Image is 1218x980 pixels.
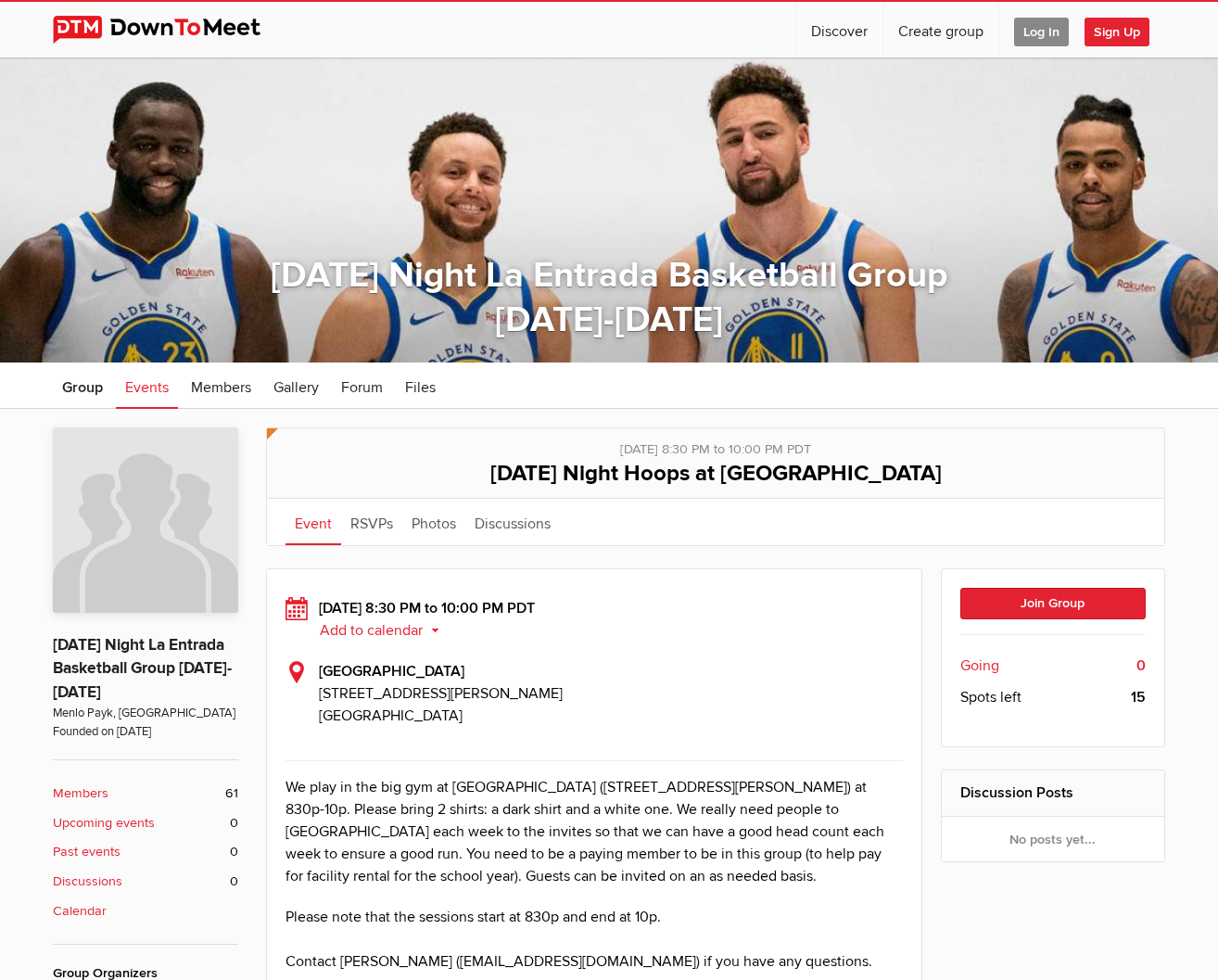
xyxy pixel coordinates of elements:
[53,16,289,44] img: DownToMeet
[942,817,1165,861] div: No posts yet...
[273,378,319,397] span: Gallery
[53,635,232,703] a: [DATE] Night La Entrada Basketball Group [DATE]-[DATE]
[182,363,260,409] a: Members
[53,783,108,804] b: Members
[402,499,465,545] a: Photos
[341,378,383,397] span: Forum
[396,363,445,409] a: Files
[230,842,238,862] span: 0
[465,499,560,545] a: Discussions
[53,842,121,862] b: Past events
[271,254,947,341] a: [DATE] Night La Entrada Basketball Group [DATE]-[DATE]
[285,597,903,642] div: [DATE] 8:30 PM to 10:00 PM PDT
[1014,18,1069,46] span: Log In
[341,499,402,545] a: RSVPs
[883,2,998,57] a: Create group
[225,783,238,804] span: 61
[960,655,999,677] span: Going
[960,588,1147,619] button: Join Group
[53,723,238,741] span: Founded on [DATE]
[960,783,1073,802] a: Discussion Posts
[285,776,903,887] p: We play in the big gym at [GEOGRAPHIC_DATA] ([STREET_ADDRESS][PERSON_NAME]) at 830p-10p. Please b...
[53,783,238,804] a: Members 61
[53,705,238,722] span: Menlo Payk, [GEOGRAPHIC_DATA]
[53,813,238,834] a: Upcoming events 0
[1136,655,1146,677] b: 0
[53,872,122,892] b: Discussions
[53,872,238,892] a: Discussions 0
[332,363,392,409] a: Forum
[53,842,238,862] a: Past events 0
[1085,2,1164,57] a: Sign Up
[53,901,238,922] a: Calendar
[319,706,463,725] span: [GEOGRAPHIC_DATA]
[230,813,238,834] span: 0
[285,499,341,545] a: Event
[116,363,178,409] a: Events
[490,460,942,487] span: [DATE] Night Hoops at [GEOGRAPHIC_DATA]
[53,901,107,922] b: Calendar
[319,662,464,681] b: [GEOGRAPHIC_DATA]
[319,622,453,639] button: Add to calendar
[53,427,238,613] img: Thursday Night La Entrada Basketball Group 2025-2026
[264,363,328,409] a: Gallery
[1085,18,1149,46] span: Sign Up
[125,378,169,397] span: Events
[1131,686,1146,708] b: 15
[999,2,1084,57] a: Log In
[62,378,103,397] span: Group
[191,378,251,397] span: Members
[405,378,436,397] span: Files
[796,2,882,57] a: Discover
[53,813,155,834] b: Upcoming events
[230,872,238,892] span: 0
[319,682,903,705] span: [STREET_ADDRESS][PERSON_NAME]
[53,363,112,409] a: Group
[960,686,1021,708] span: Spots left
[285,428,1146,460] div: [DATE] 8:30 PM to 10:00 PM PDT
